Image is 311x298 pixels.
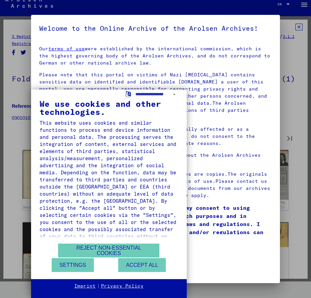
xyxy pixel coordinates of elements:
button: Accept all [118,258,166,272]
button: Reject non-essential cookies [58,244,159,257]
a: Privacy Policy [101,283,144,290]
div: This website uses cookies and similar functions to process end device information and personal da... [40,119,178,247]
button: Settings [52,258,94,272]
div: We use cookies and other technologies. [40,100,178,116]
a: Imprint [74,283,96,290]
